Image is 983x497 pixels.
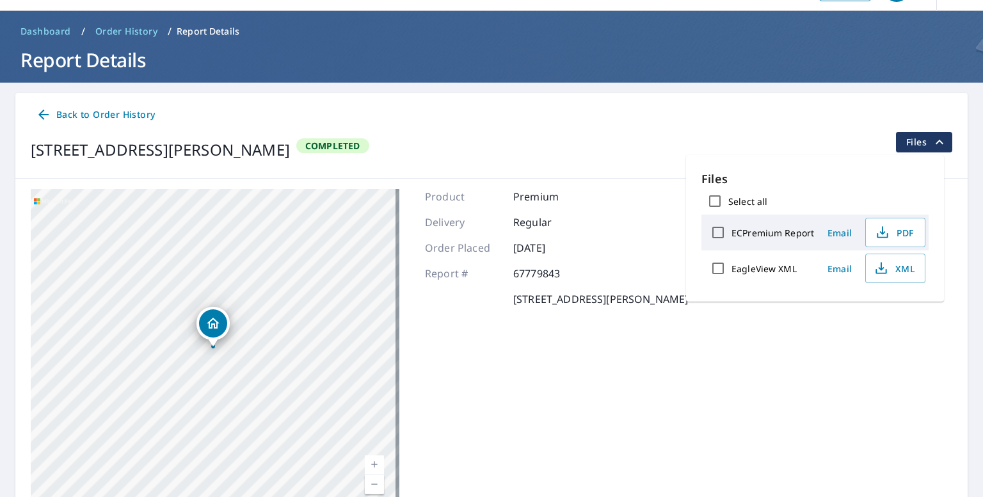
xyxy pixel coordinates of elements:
span: Email [824,263,855,275]
h1: Report Details [15,47,968,73]
button: PDF [865,218,925,247]
div: [STREET_ADDRESS][PERSON_NAME] [31,138,290,161]
div: Dropped pin, building 1, Residential property, 1519 Mount Pleasant Connell Rd Mt Pleasant, PA 15666 [196,307,230,346]
label: ECPremium Report [731,227,814,239]
a: Order History [90,21,163,42]
p: Regular [513,215,590,230]
span: Completed [298,140,368,152]
p: [DATE] [513,240,590,256]
span: Dashboard [20,25,71,38]
a: Current Level 17, Zoom In [365,455,384,475]
p: Order Placed [425,240,502,256]
label: Select all [728,195,767,208]
span: Files [906,134,947,150]
span: Email [824,227,855,239]
p: Report # [425,266,502,281]
button: Email [819,259,860,279]
label: EagleView XML [731,263,797,275]
button: XML [865,254,925,283]
p: Product [425,189,502,204]
p: Report Details [177,25,239,38]
a: Current Level 17, Zoom Out [365,475,384,494]
span: PDF [874,225,915,240]
span: XML [874,261,915,276]
li: / [168,24,172,39]
span: Order History [95,25,157,38]
p: Files [701,170,929,188]
li: / [81,24,85,39]
span: Back to Order History [36,107,155,123]
p: [STREET_ADDRESS][PERSON_NAME] [513,291,688,307]
button: Email [819,223,860,243]
a: Back to Order History [31,103,160,127]
p: Delivery [425,215,502,230]
button: filesDropdownBtn-67779843 [895,132,952,152]
p: Premium [513,189,590,204]
p: 67779843 [513,266,590,281]
a: Dashboard [15,21,76,42]
nav: breadcrumb [15,21,968,42]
